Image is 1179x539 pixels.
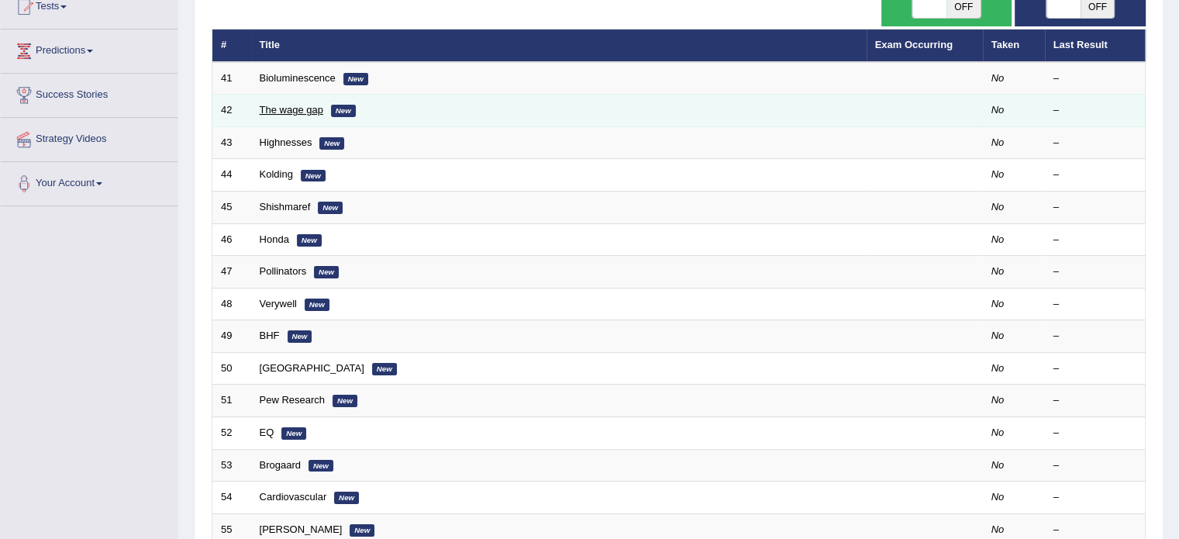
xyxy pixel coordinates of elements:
[334,492,359,504] em: New
[991,427,1005,438] em: No
[991,523,1005,535] em: No
[260,72,336,84] a: Bioluminescence
[212,223,251,256] td: 46
[350,524,374,537] em: New
[260,233,289,245] a: Honda
[991,233,1005,245] em: No
[991,136,1005,148] em: No
[260,168,293,180] a: Kolding
[212,95,251,127] td: 42
[1053,71,1137,86] div: –
[212,256,251,289] td: 47
[875,39,953,50] a: Exam Occurring
[260,427,274,438] a: EQ
[1053,393,1137,408] div: –
[212,288,251,320] td: 48
[1053,297,1137,312] div: –
[331,105,356,117] em: New
[318,202,343,214] em: New
[288,330,312,343] em: New
[212,192,251,224] td: 45
[991,491,1005,503] em: No
[212,416,251,449] td: 52
[251,29,867,62] th: Title
[991,394,1005,406] em: No
[319,137,344,150] em: New
[991,265,1005,277] em: No
[991,330,1005,341] em: No
[991,72,1005,84] em: No
[260,459,301,471] a: Brogaard
[281,427,306,440] em: New
[301,170,326,182] em: New
[260,298,297,309] a: Verywell
[260,136,312,148] a: Highnesses
[212,62,251,95] td: 41
[1053,264,1137,279] div: –
[333,395,357,407] em: New
[309,460,333,472] em: New
[991,459,1005,471] em: No
[1,162,178,201] a: Your Account
[343,73,368,85] em: New
[991,168,1005,180] em: No
[372,363,397,375] em: New
[1053,136,1137,150] div: –
[212,482,251,514] td: 54
[1,74,178,112] a: Success Stories
[1,118,178,157] a: Strategy Videos
[297,234,322,247] em: New
[1053,233,1137,247] div: –
[260,362,364,374] a: [GEOGRAPHIC_DATA]
[260,104,323,116] a: The wage gap
[260,491,327,503] a: Cardiovascular
[212,29,251,62] th: #
[1053,523,1137,537] div: –
[212,385,251,417] td: 51
[1053,103,1137,118] div: –
[1053,361,1137,376] div: –
[1,29,178,68] a: Predictions
[260,523,343,535] a: [PERSON_NAME]
[1053,200,1137,215] div: –
[212,159,251,192] td: 44
[212,352,251,385] td: 50
[991,104,1005,116] em: No
[991,201,1005,212] em: No
[260,394,326,406] a: Pew Research
[991,362,1005,374] em: No
[305,299,329,311] em: New
[260,201,311,212] a: Shishmaref
[212,449,251,482] td: 53
[1053,458,1137,473] div: –
[983,29,1045,62] th: Taken
[260,265,307,277] a: Pollinators
[1053,426,1137,441] div: –
[1053,168,1137,182] div: –
[212,320,251,353] td: 49
[212,126,251,159] td: 43
[1053,329,1137,344] div: –
[260,330,280,341] a: BHF
[1053,490,1137,505] div: –
[314,266,339,278] em: New
[1045,29,1146,62] th: Last Result
[991,298,1005,309] em: No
